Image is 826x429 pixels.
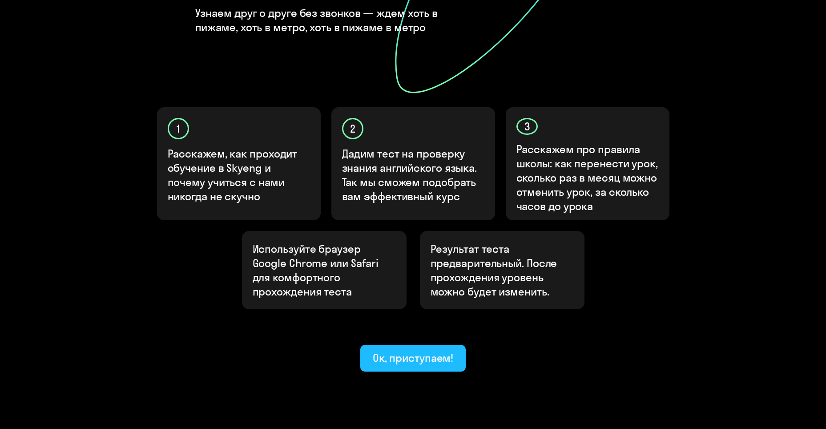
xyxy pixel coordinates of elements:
p: Результат теста предварительный. После прохождения уровень можно будет изменить. [431,242,574,299]
button: Ок, приступаем! [360,345,466,372]
h4: Узнаем друг о друге без звонков — ждем хоть в пижаме, хоть в метро, хоть в пижаме в метро [195,6,482,34]
div: 2 [342,118,363,139]
div: Ок, приступаем! [373,351,454,365]
p: Дадим тест на проверку знания английского языка. Так мы сможем подобрать вам эффективный курс [342,146,485,203]
p: Используйте браузер Google Chrome или Safari для комфортного прохождения теста [253,242,396,299]
p: Расскажем, как проходит обучение в Skyeng и почему учиться с нами никогда не скучно [168,146,311,203]
div: 3 [516,118,538,135]
p: Расскажем про правила школы: как перенести урок, сколько раз в месяц можно отменить урок, за скол... [516,142,660,213]
div: 1 [168,118,189,139]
